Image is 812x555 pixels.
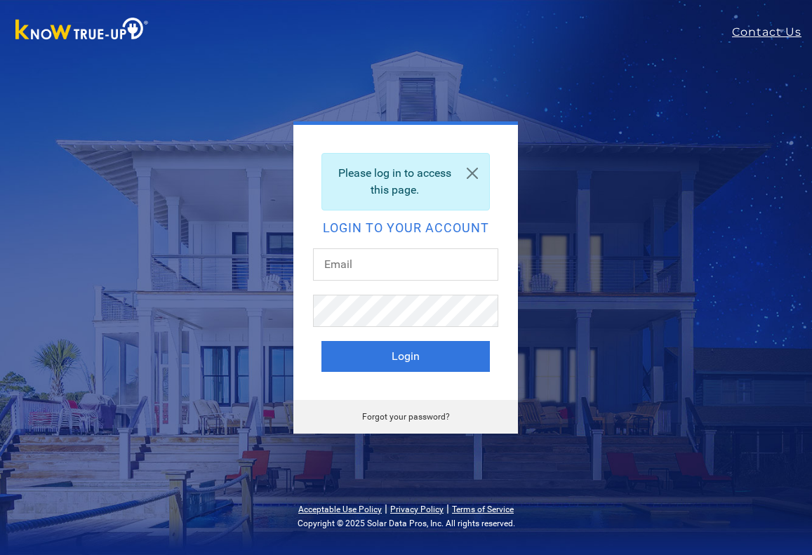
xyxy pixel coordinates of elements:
span: | [446,502,449,515]
a: Contact Us [732,24,812,41]
a: Close [455,154,489,193]
a: Privacy Policy [390,504,444,514]
button: Login [321,341,490,372]
span: | [385,502,387,515]
input: Email [313,248,498,281]
a: Acceptable Use Policy [298,504,382,514]
a: Forgot your password? [362,412,450,422]
img: Know True-Up [8,15,156,46]
div: Please log in to access this page. [321,153,490,210]
a: Terms of Service [452,504,514,514]
h2: Login to your account [321,222,490,234]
